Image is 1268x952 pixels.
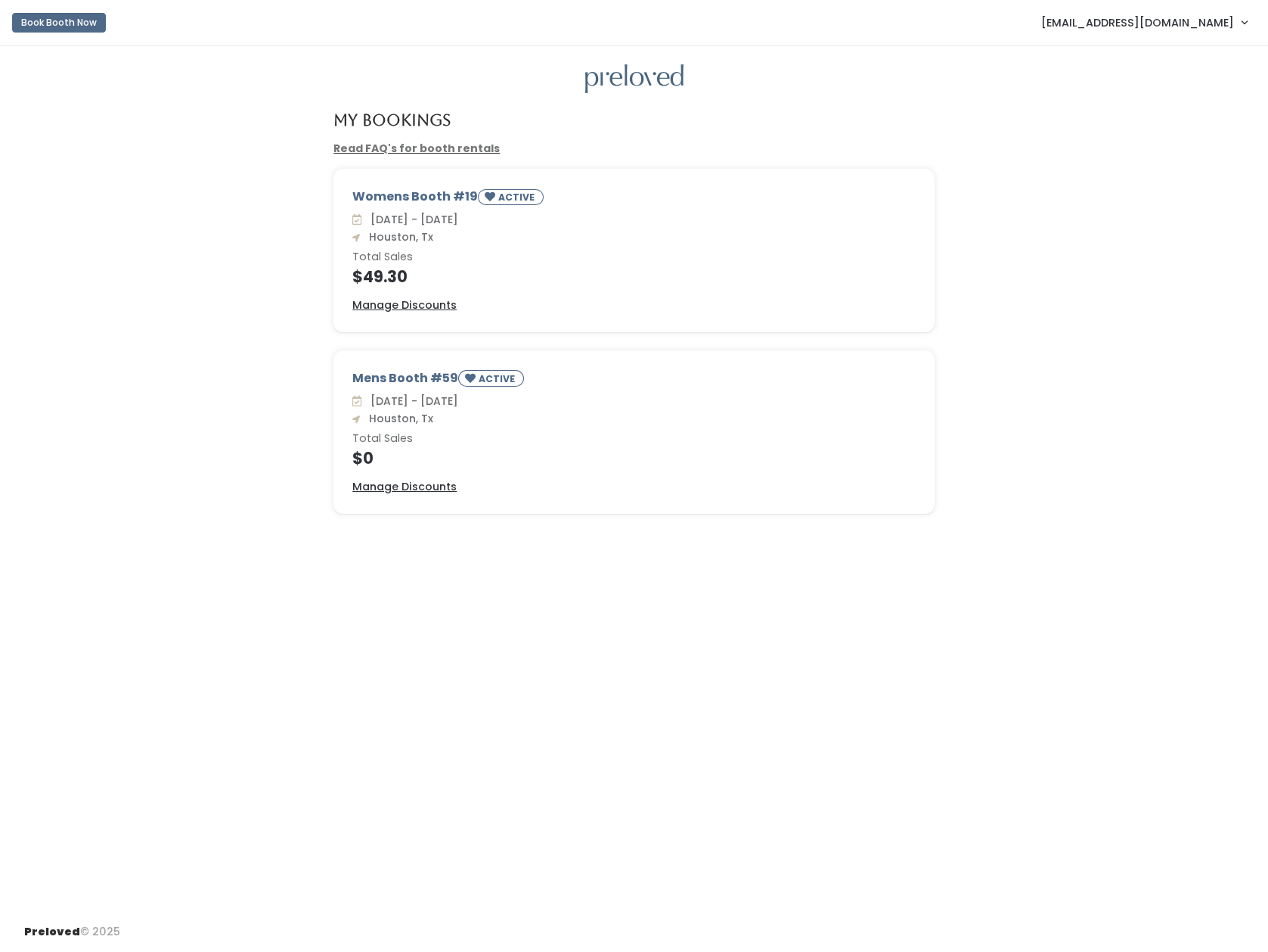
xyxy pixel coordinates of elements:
h4: My Bookings [333,111,451,129]
div: Womens Booth #19 [352,188,916,211]
a: Manage Discounts [352,297,457,313]
button: Book Booth Now [12,13,106,33]
h4: $49.30 [352,268,916,285]
a: Read FAQ's for booth rentals [333,141,500,156]
h4: $0 [352,450,916,467]
img: preloved logo [585,64,684,94]
span: [EMAIL_ADDRESS][DOMAIN_NAME] [1041,14,1234,31]
span: [DATE] - [DATE] [364,212,458,227]
a: Manage Discounts [352,479,457,495]
small: ACTIVE [479,372,518,385]
small: ACTIVE [498,191,538,204]
span: Houston, Tx [363,411,433,426]
a: Book Booth Now [12,6,106,39]
span: Houston, Tx [363,229,433,244]
span: Preloved [24,924,80,939]
a: [EMAIL_ADDRESS][DOMAIN_NAME] [1026,6,1262,39]
div: © 2025 [24,912,120,940]
u: Manage Discounts [352,479,457,494]
div: Mens Booth #59 [352,369,916,393]
h6: Total Sales [352,433,916,445]
h6: Total Sales [352,251,916,263]
span: [DATE] - [DATE] [364,394,458,409]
